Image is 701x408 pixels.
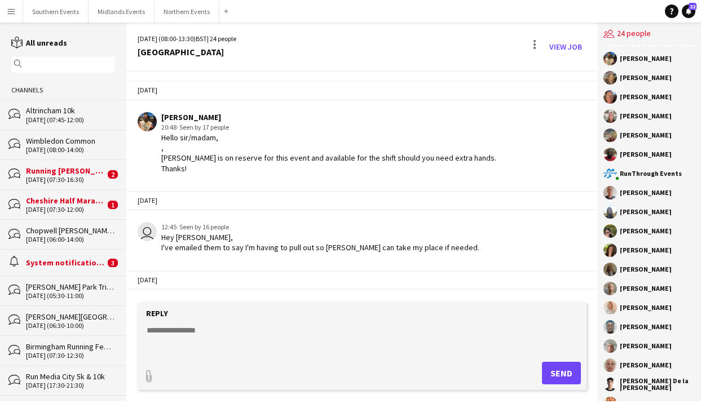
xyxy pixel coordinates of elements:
button: Southern Events [23,1,89,23]
div: [PERSON_NAME] [620,247,672,254]
div: [PERSON_NAME] Park Triathlon [26,282,115,292]
div: RunThrough Events [161,301,515,312]
div: [PERSON_NAME] [620,266,672,273]
div: [DATE] (07:45-12:00) [26,116,115,124]
div: 24 people [603,23,695,46]
span: 2 [108,170,118,179]
button: Northern Events [155,1,219,23]
div: [GEOGRAPHIC_DATA] [138,47,236,57]
div: [PERSON_NAME] [620,94,672,100]
a: View Job [545,38,587,56]
div: [PERSON_NAME] [620,362,672,369]
div: Hey [PERSON_NAME], I've emailed them to say I'm having to pull out so [PERSON_NAME] can take my p... [161,232,479,252]
div: [DATE] (08:00-14:00) [26,146,115,154]
div: System notifications [26,258,105,268]
div: Altrincham 10k [26,105,115,116]
div: [PERSON_NAME] [620,113,672,119]
span: · Seen by 16 people [177,223,229,231]
span: 22 [689,3,696,10]
div: [PERSON_NAME] [620,343,672,349]
div: 12:45 [161,222,479,232]
div: [PERSON_NAME][GEOGRAPHIC_DATA] [26,312,115,322]
div: [DATE] (08:00-13:30) | 24 people [138,34,236,44]
div: [DATE] (17:30-21:30) [26,382,115,389]
div: RunThrough Events [620,170,682,177]
div: Wimbledon Common [26,136,115,146]
span: 3 [108,259,118,267]
div: [DATE] [126,81,598,100]
div: Run Media City 5k & 10k [26,371,115,382]
div: Chopwell [PERSON_NAME] 5k, 10k & 10 Miles & [PERSON_NAME] [26,225,115,236]
div: [DATE] (06:00-14:00) [26,236,115,243]
button: Send [542,362,581,384]
div: 20:48 [161,122,496,132]
div: Birmingham Running Festival [26,342,115,352]
div: Running [PERSON_NAME] Park Races & Duathlon [26,166,105,176]
label: Reply [146,308,168,318]
div: [DATE] (07:30-16:30) [26,176,105,184]
div: [DATE] [126,191,598,210]
div: Hello sir/madam, , [PERSON_NAME] is on reserve for this event and available for the shift should ... [161,132,496,174]
span: BST [196,34,207,43]
span: · Seen by 17 people [177,123,229,131]
div: [PERSON_NAME] [620,323,672,330]
div: [PERSON_NAME] [620,228,672,234]
a: 22 [682,5,695,18]
div: [DATE] (06:30-10:00) [26,322,115,330]
div: [PERSON_NAME] [161,112,496,122]
div: Cheshire Half Marathon [26,196,105,206]
div: [PERSON_NAME] [620,74,672,81]
div: [PERSON_NAME] [620,55,672,62]
div: [DATE] [126,270,598,290]
div: [PERSON_NAME] [620,304,672,311]
div: [PERSON_NAME] [620,151,672,158]
span: 1 [108,201,118,209]
div: [PERSON_NAME] [620,132,672,139]
a: All unreads [11,38,67,48]
div: [PERSON_NAME] [620,400,672,407]
div: [DATE] (05:30-11:00) [26,292,115,300]
div: [PERSON_NAME] De la [PERSON_NAME] [620,378,695,391]
div: [PERSON_NAME] [620,189,672,196]
div: [DATE] (07:30-12:00) [26,206,105,214]
button: Midlands Events [89,1,155,23]
div: [DATE] (07:30-12:30) [26,352,115,360]
div: [PERSON_NAME] [620,285,672,292]
div: [PERSON_NAME] [620,209,672,215]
